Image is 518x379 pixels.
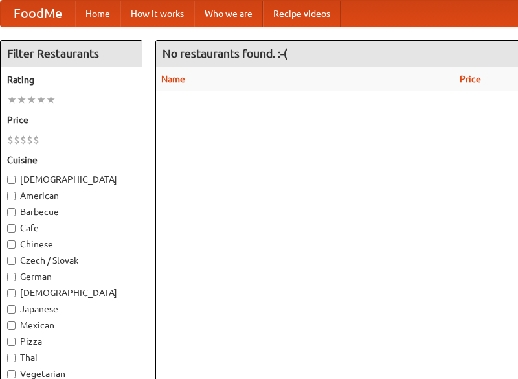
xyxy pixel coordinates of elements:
input: Mexican [7,321,16,330]
input: Vegetarian [7,370,16,378]
li: $ [20,133,27,147]
label: Cafe [7,222,135,235]
a: Who we are [194,1,263,27]
li: ★ [7,93,17,107]
li: ★ [17,93,27,107]
input: Cafe [7,224,16,233]
li: $ [27,133,33,147]
a: Recipe videos [263,1,341,27]
li: ★ [27,93,36,107]
input: Chinese [7,240,16,249]
input: [DEMOGRAPHIC_DATA] [7,289,16,297]
ng-pluralize: No restaurants found. :-( [163,47,287,60]
label: German [7,270,135,283]
h5: Cuisine [7,154,135,167]
h5: Rating [7,73,135,86]
a: How it works [120,1,194,27]
li: ★ [36,93,46,107]
li: ★ [46,93,56,107]
li: $ [7,133,14,147]
label: Pizza [7,335,135,348]
label: Czech / Slovak [7,254,135,267]
input: Pizza [7,338,16,346]
input: German [7,273,16,281]
input: Barbecue [7,208,16,216]
label: Japanese [7,303,135,316]
h5: Price [7,113,135,126]
a: FoodMe [1,1,75,27]
a: Name [161,74,185,84]
input: Japanese [7,305,16,314]
label: [DEMOGRAPHIC_DATA] [7,286,135,299]
h4: Filter Restaurants [1,41,142,67]
input: Thai [7,354,16,362]
li: $ [33,133,39,147]
label: [DEMOGRAPHIC_DATA] [7,173,135,186]
li: $ [14,133,20,147]
label: Thai [7,351,135,364]
input: Czech / Slovak [7,257,16,265]
label: Mexican [7,319,135,332]
label: Barbecue [7,205,135,218]
a: Price [460,74,481,84]
input: American [7,192,16,200]
label: Chinese [7,238,135,251]
input: [DEMOGRAPHIC_DATA] [7,176,16,184]
label: American [7,189,135,202]
a: Home [75,1,120,27]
